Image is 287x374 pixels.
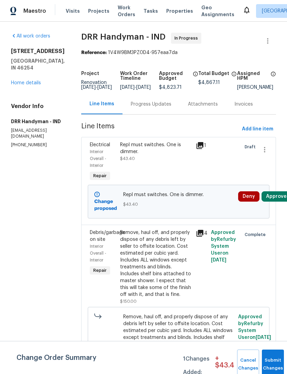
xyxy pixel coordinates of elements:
[159,71,190,81] h5: Approved Budget
[159,85,182,90] span: $4,823.71
[81,123,239,136] span: Line Items
[90,142,110,147] span: Electrical
[256,335,271,340] span: [DATE]
[90,230,125,242] span: Debris/garbage on site
[90,150,106,168] span: Interior Overall - Interior
[120,229,192,298] div: Remove, haul off, and properly dispose of any debris left by seller to offsite location. Cost est...
[81,85,96,90] span: [DATE]
[131,101,171,108] div: Progress Updates
[211,230,236,263] span: Approved by Refurby System User on
[198,80,220,85] span: $4,867.11
[242,125,273,133] span: Add line item
[120,71,159,81] h5: Work Order Timeline
[81,71,99,76] h5: Project
[166,8,193,14] span: Properties
[11,34,50,39] a: All work orders
[11,118,65,125] h5: DRR Handyman - IND
[118,4,135,18] span: Work Orders
[211,258,226,263] span: [DATE]
[94,199,117,211] b: Change proposed
[123,313,234,362] span: Remove, haul off, and properly dispose of any debris left by seller to offsite location. Cost est...
[120,141,192,155] div: Repl must switches. One is dimmer.
[198,71,229,76] h5: Total Budget
[234,101,253,108] div: Invoices
[97,85,112,90] span: [DATE]
[196,141,207,150] div: 1
[231,71,237,80] span: The total cost of line items that have been proposed by Opendoor. This sum includes line items th...
[11,142,65,148] p: [PHONE_NUMBER]
[81,80,112,90] span: Renovation
[88,8,109,14] span: Projects
[66,8,80,14] span: Visits
[238,191,259,202] button: Deny
[11,81,41,85] a: Home details
[196,229,207,237] div: 4
[123,201,234,208] span: $43.40
[265,356,280,372] span: Submit Changes
[120,85,135,90] span: [DATE]
[241,356,256,372] span: Cancel Changes
[81,50,107,55] b: Reference:
[81,85,112,90] span: -
[11,128,65,139] p: [EMAIL_ADDRESS][DOMAIN_NAME]
[174,35,201,42] span: In Progress
[270,71,276,85] span: The hpm assigned to this work order.
[143,9,158,13] span: Tasks
[237,71,268,81] h5: Assigned HPM
[91,267,109,274] span: Repair
[239,123,276,136] button: Add line item
[123,191,234,198] span: Repl must switches. One is dimmer.
[238,314,271,340] span: Approved by Refurby System User on
[136,85,151,90] span: [DATE]
[81,49,276,56] div: 1V4W9BM3PZ0D4-957eaa7da
[23,8,46,14] span: Maestro
[201,4,234,18] span: Geo Assignments
[188,101,218,108] div: Attachments
[245,231,268,238] span: Complete
[91,172,109,179] span: Repair
[120,157,135,161] span: $43.40
[89,100,114,107] div: Line Items
[120,85,151,90] span: -
[90,244,106,262] span: Interior Overall - Interior
[11,57,65,71] h5: [GEOGRAPHIC_DATA], IN 46254
[11,103,65,110] h4: Vendor Info
[245,143,258,150] span: Draft
[193,71,198,85] span: The total cost of line items that have been approved by both Opendoor and the Trade Partner. This...
[120,299,137,303] span: $150.00
[237,85,276,90] div: [PERSON_NAME]
[11,48,65,55] h2: [STREET_ADDRESS]
[81,33,166,41] span: DRR Handyman - IND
